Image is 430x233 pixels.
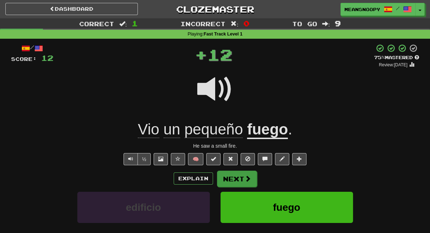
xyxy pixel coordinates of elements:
span: Incorrect [180,20,226,27]
u: fuego [247,121,288,139]
button: Set this sentence to 100% Mastered (alt+m) [206,153,221,165]
span: + [195,44,207,65]
span: 0 [243,19,250,28]
button: Show image (alt+x) [154,153,168,165]
button: fuego [221,192,353,223]
span: Vio [138,121,159,138]
button: ½ [137,153,151,165]
div: He saw a small fire. [11,142,419,149]
div: Mastered [374,54,419,61]
a: meansnoopy / [340,3,416,16]
button: Next [217,171,257,187]
strong: Fast Track Level 1 [204,32,243,37]
span: : [119,21,127,27]
span: : [322,21,330,27]
a: Dashboard [5,3,138,15]
span: meansnoopy [344,6,380,13]
button: Play sentence audio (ctl+space) [124,153,138,165]
span: : [231,21,238,27]
button: Discuss sentence (alt+u) [258,153,272,165]
span: . [288,121,292,138]
button: 🧠 [188,153,203,165]
span: pequeño [184,121,243,138]
button: Explain [174,172,213,185]
span: 9 [335,19,341,28]
span: / [396,6,400,11]
button: Ignore sentence (alt+i) [241,153,255,165]
button: Favorite sentence (alt+f) [171,153,185,165]
span: 75 % [374,54,385,60]
span: 1 [132,19,138,28]
span: 12 [207,46,232,63]
button: edificio [77,192,210,223]
small: Review: [DATE] [379,62,407,67]
span: un [164,121,180,138]
a: Clozemaster [149,3,281,15]
button: Edit sentence (alt+d) [275,153,289,165]
span: fuego [273,202,300,213]
span: To go [292,20,317,27]
div: Text-to-speech controls [122,153,151,165]
div: / [11,44,53,53]
span: 12 [41,53,53,62]
button: Add to collection (alt+a) [292,153,306,165]
span: edificio [126,202,161,213]
span: Correct [79,20,114,27]
span: Score: [11,56,37,62]
button: Reset to 0% Mastered (alt+r) [223,153,238,165]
